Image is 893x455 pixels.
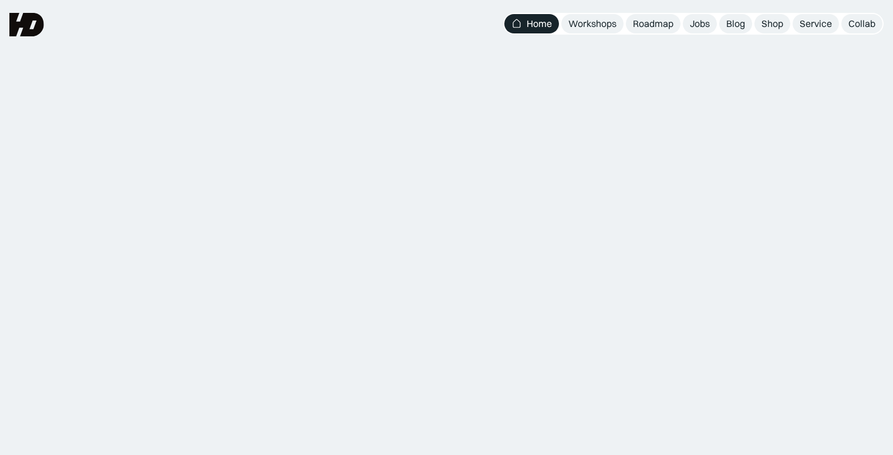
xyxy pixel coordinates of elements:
[793,14,839,33] a: Service
[754,14,790,33] a: Shop
[719,14,752,33] a: Blog
[690,18,710,30] div: Jobs
[633,18,673,30] div: Roadmap
[504,14,559,33] a: Home
[568,18,616,30] div: Workshops
[800,18,832,30] div: Service
[683,14,717,33] a: Jobs
[761,18,783,30] div: Shop
[848,18,875,30] div: Collab
[841,14,882,33] a: Collab
[626,14,680,33] a: Roadmap
[527,18,552,30] div: Home
[561,14,624,33] a: Workshops
[726,18,745,30] div: Blog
